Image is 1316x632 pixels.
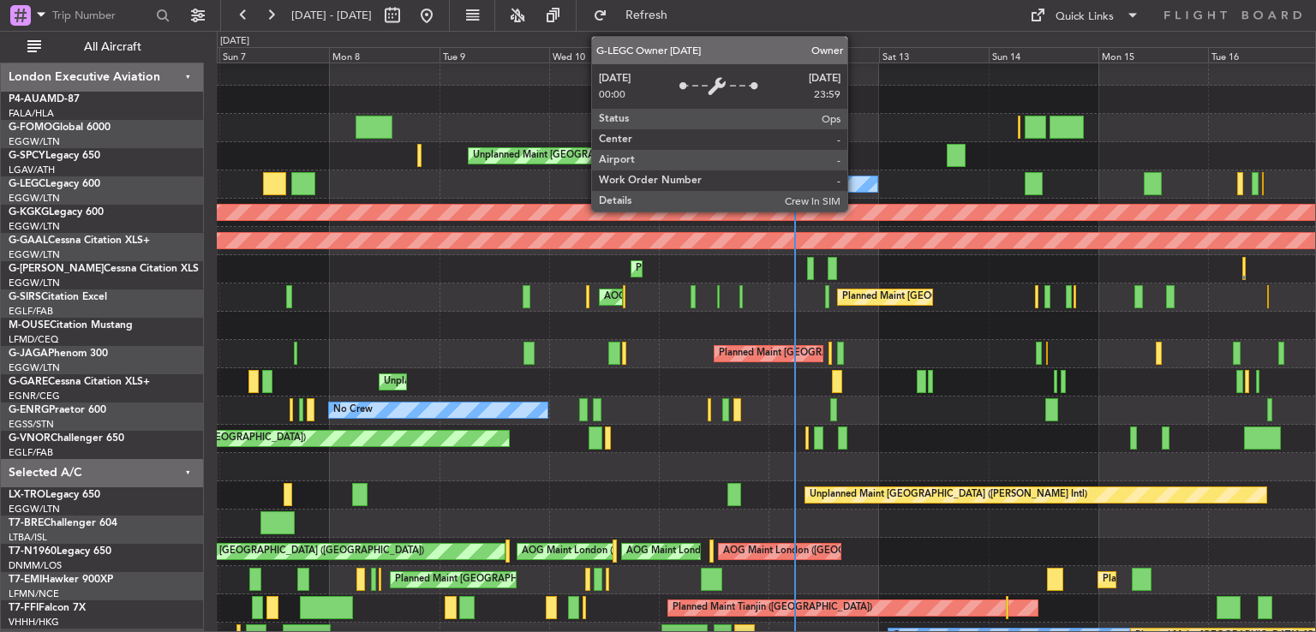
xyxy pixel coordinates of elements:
[219,47,329,63] div: Sun 7
[9,546,111,557] a: T7-N1960Legacy 650
[604,284,734,310] div: AOG Maint [PERSON_NAME]
[9,277,60,289] a: EGGW/LTN
[9,587,59,600] a: LFMN/NCE
[9,575,42,585] span: T7-EMI
[9,603,86,613] a: T7-FFIFalcon 7X
[719,341,989,367] div: Planned Maint [GEOGRAPHIC_DATA] ([GEOGRAPHIC_DATA])
[473,143,751,169] div: Unplanned Maint [GEOGRAPHIC_DATA] ([PERSON_NAME] Intl)
[9,292,107,302] a: G-SIRSCitation Excel
[9,220,60,233] a: EGGW/LTN
[9,207,104,218] a: G-KGKGLegacy 600
[9,248,60,261] a: EGGW/LTN
[220,34,249,49] div: [DATE]
[9,446,53,459] a: EGLF/FAB
[810,482,1087,508] div: Unplanned Maint [GEOGRAPHIC_DATA] ([PERSON_NAME] Intl)
[663,171,692,197] div: Owner
[989,47,1098,63] div: Sun 14
[9,361,60,374] a: EGGW/LTN
[626,539,818,564] div: AOG Maint London ([GEOGRAPHIC_DATA])
[659,47,769,63] div: Thu 11
[9,418,54,431] a: EGSS/STN
[9,207,49,218] span: G-KGKG
[9,320,133,331] a: M-OUSECitation Mustang
[9,333,58,346] a: LFMD/CEQ
[9,264,199,274] a: G-[PERSON_NAME]Cessna Citation XLS
[45,41,181,53] span: All Aircraft
[9,236,150,246] a: G-GAALCessna Citation XLS+
[384,369,539,395] div: Unplanned Maint [PERSON_NAME]
[9,616,59,629] a: VHHH/HKG
[9,122,52,133] span: G-FOMO
[9,164,55,176] a: LGAV/ATH
[9,518,117,528] a: T7-BREChallenger 604
[9,151,100,161] a: G-SPCYLegacy 650
[9,377,150,387] a: G-GARECessna Citation XLS+
[769,47,878,63] div: Fri 12
[142,539,424,564] div: Unplanned Maint [GEOGRAPHIC_DATA] ([GEOGRAPHIC_DATA])
[9,390,60,402] a: EGNR/CEG
[9,490,100,500] a: LX-TROLegacy 650
[9,236,48,246] span: G-GAAL
[333,397,373,423] div: No Crew
[9,503,60,516] a: EGGW/LTN
[9,405,49,415] span: G-ENRG
[636,256,906,282] div: Planned Maint [GEOGRAPHIC_DATA] ([GEOGRAPHIC_DATA])
[9,192,60,205] a: EGGW/LTN
[9,179,100,189] a: G-LEGCLegacy 600
[9,292,41,302] span: G-SIRS
[1098,47,1208,63] div: Mon 15
[52,3,151,28] input: Trip Number
[440,47,549,63] div: Tue 9
[9,122,111,133] a: G-FOMOGlobal 6000
[9,320,50,331] span: M-OUSE
[329,47,439,63] div: Mon 8
[673,595,872,621] div: Planned Maint Tianjin ([GEOGRAPHIC_DATA])
[9,264,104,274] span: G-[PERSON_NAME]
[9,575,113,585] a: T7-EMIHawker 900XP
[9,490,45,500] span: LX-TRO
[9,107,54,120] a: FALA/HLA
[585,2,688,29] button: Refresh
[9,405,106,415] a: G-ENRGPraetor 600
[549,47,659,63] div: Wed 10
[9,518,44,528] span: T7-BRE
[9,349,108,359] a: G-JAGAPhenom 300
[9,433,51,444] span: G-VNOR
[522,539,714,564] div: AOG Maint London ([GEOGRAPHIC_DATA])
[9,135,60,148] a: EGGW/LTN
[1103,567,1266,593] div: Planned Maint [GEOGRAPHIC_DATA]
[9,179,45,189] span: G-LEGC
[723,539,915,564] div: AOG Maint London ([GEOGRAPHIC_DATA])
[611,9,683,21] span: Refresh
[9,546,57,557] span: T7-N1960
[9,151,45,161] span: G-SPCY
[19,33,186,61] button: All Aircraft
[9,305,53,318] a: EGLF/FAB
[291,8,372,23] span: [DATE] - [DATE]
[9,603,39,613] span: T7-FFI
[734,115,1004,140] div: Planned Maint [GEOGRAPHIC_DATA] ([GEOGRAPHIC_DATA])
[1056,9,1114,26] div: Quick Links
[1021,2,1148,29] button: Quick Links
[395,567,559,593] div: Planned Maint [GEOGRAPHIC_DATA]
[879,47,989,63] div: Sat 13
[842,284,1112,310] div: Planned Maint [GEOGRAPHIC_DATA] ([GEOGRAPHIC_DATA])
[9,377,48,387] span: G-GARE
[9,433,124,444] a: G-VNORChallenger 650
[9,531,47,544] a: LTBA/ISL
[9,349,48,359] span: G-JAGA
[9,94,80,104] a: P4-AUAMD-87
[9,94,47,104] span: P4-AUA
[9,559,62,572] a: DNMM/LOS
